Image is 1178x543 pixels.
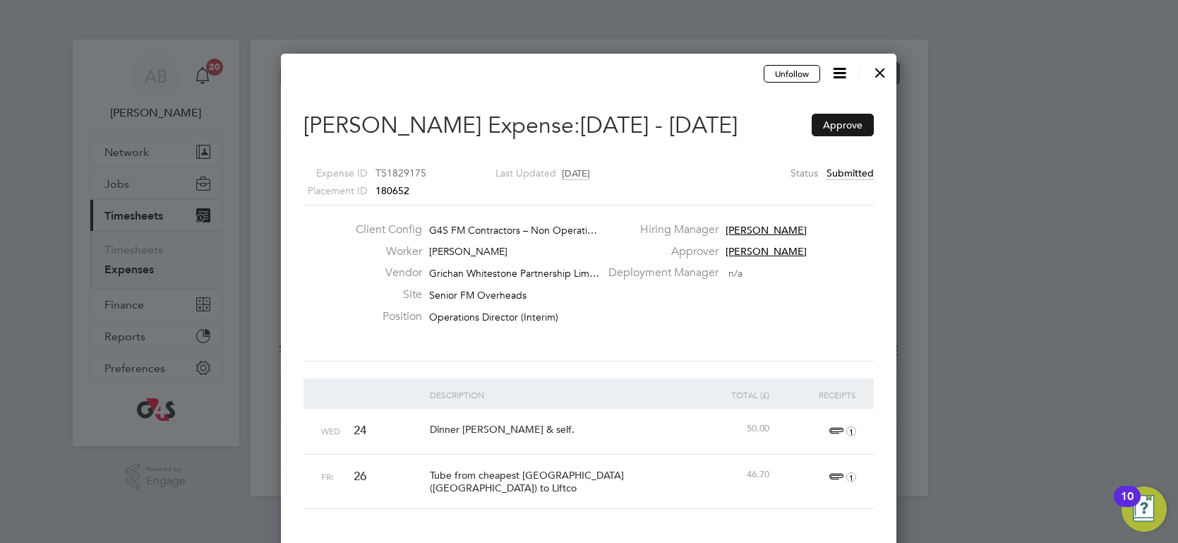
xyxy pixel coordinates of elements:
label: Position [344,309,422,324]
span: 46.70 [747,468,769,480]
label: Expense ID [286,165,367,182]
span: 180652 [375,184,409,197]
label: Status [791,165,818,182]
i: 1 [846,472,856,482]
label: Site [344,287,422,302]
span: TS1829175 [375,167,426,179]
span: [PERSON_NAME] [726,245,807,258]
div: Total (£) [686,378,773,411]
label: Vendor [344,265,422,280]
h2: [PERSON_NAME] Expense: [303,111,874,141]
span: [PERSON_NAME] [726,224,807,237]
i: 1 [846,426,856,436]
span: Tube from cheapest [GEOGRAPHIC_DATA] ([GEOGRAPHIC_DATA]) to Liftco [430,469,624,494]
label: Placement ID [286,182,367,200]
span: 24 [354,423,366,438]
label: Worker [344,244,422,259]
span: 50.00 [747,422,769,434]
label: Deployment Manager [600,265,719,280]
div: Receipts [773,378,860,411]
label: Approver [600,244,719,259]
span: Wed [321,425,340,436]
label: Last Updated [475,165,556,182]
div: Description [426,378,687,411]
span: 26 [354,469,366,484]
button: Approve [812,114,874,136]
span: [DATE] - [DATE] [580,112,738,139]
div: 10 [1121,496,1134,515]
span: Dinner [PERSON_NAME] & self. [430,423,575,436]
span: [PERSON_NAME] [429,245,507,258]
label: Client Config [344,222,422,237]
span: G4S FM Contractors – Non Operati… [429,224,597,237]
label: Hiring Manager [600,222,719,237]
span: Fri [321,471,333,482]
span: [DATE] [562,167,590,180]
button: Open Resource Center, 10 new notifications [1122,487,1167,532]
span: Operations Director (Interim) [429,311,558,323]
span: n/a [728,267,743,280]
span: Submitted [827,167,874,180]
span: Senior FM Overheads [429,289,527,302]
span: Grichan Whitestone Partnership Lim… [429,267,599,280]
button: Unfollow [764,65,820,83]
